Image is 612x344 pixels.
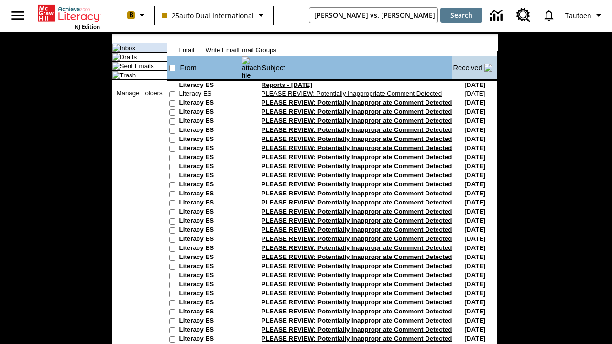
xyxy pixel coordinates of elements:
nobr: [DATE] [464,271,485,279]
td: Literacy ES [179,108,241,117]
td: Literacy ES [179,335,241,344]
button: Search [440,8,482,23]
td: Literacy ES [179,308,241,317]
a: PLEASE REVIEW: Potentially Inappropriate Comment Detected [262,253,452,260]
a: PLEASE REVIEW: Potentially Inappropriate Comment Detected [262,190,452,197]
button: Profile/Settings [561,7,608,24]
button: Open side menu [4,1,32,30]
nobr: [DATE] [464,172,485,179]
a: PLEASE REVIEW: Potentially Inappropriate Comment Detected [262,290,452,297]
a: Subject [262,64,285,72]
td: Literacy ES [179,208,241,217]
a: PLEASE REVIEW: Potentially Inappropriate Comment Detected [262,226,452,233]
a: PLEASE REVIEW: Potentially Inappropriate Comment Detected [262,271,452,279]
nobr: [DATE] [464,290,485,297]
nobr: [DATE] [464,190,485,197]
nobr: [DATE] [464,217,485,224]
a: Notifications [536,3,561,28]
img: folder_icon.gif [112,53,120,61]
a: Resource Center, Will open in new tab [511,2,536,28]
td: Literacy ES [179,99,241,108]
a: PLEASE REVIEW: Potentially Inappropriate Comment Detected [262,299,452,306]
nobr: [DATE] [464,181,485,188]
td: Literacy ES [179,226,241,235]
a: PLEASE REVIEW: Potentially Inappropriate Comment Detected [262,262,452,269]
nobr: [DATE] [464,299,485,306]
nobr: [DATE] [464,253,485,260]
a: Drafts [120,54,137,61]
a: PLEASE REVIEW: Potentially Inappropriate Comment Detected [262,217,452,224]
td: Literacy ES [179,244,241,253]
a: PLEASE REVIEW: Potentially Inappropriate Comment Detected [262,99,452,106]
a: Data Center [484,2,511,29]
a: PLEASE REVIEW: Potentially Inappropriate Comment Detected [262,153,452,161]
td: Literacy ES [179,190,241,199]
a: PLEASE REVIEW: Potentially Inappropriate Comment Detected [262,90,442,97]
td: Literacy ES [179,290,241,299]
td: Literacy ES [179,326,241,335]
a: PLEASE REVIEW: Potentially Inappropriate Comment Detected [262,135,452,142]
td: Literacy ES [179,262,241,271]
td: Literacy ES [179,199,241,208]
td: Literacy ES [179,81,241,90]
nobr: [DATE] [464,308,485,315]
nobr: [DATE] [464,135,485,142]
a: PLEASE REVIEW: Potentially Inappropriate Comment Detected [262,244,452,251]
nobr: [DATE] [464,317,485,324]
a: PLEASE REVIEW: Potentially Inappropriate Comment Detected [262,144,452,151]
nobr: [DATE] [464,199,485,206]
td: Literacy ES [179,144,241,153]
td: Literacy ES [179,162,241,172]
img: attach file [242,56,261,79]
a: Write Email [206,46,238,54]
nobr: [DATE] [464,335,485,342]
a: PLEASE REVIEW: Potentially Inappropriate Comment Detected [262,126,452,133]
img: folder_icon.gif [112,71,120,79]
a: Email Groups [238,46,276,54]
nobr: [DATE] [464,326,485,333]
span: B [129,9,133,21]
span: Tautoen [565,11,591,21]
td: Literacy ES [179,271,241,280]
a: Sent Emails [120,63,154,70]
a: PLEASE REVIEW: Potentially Inappropriate Comment Detected [262,235,452,242]
img: folder_icon.gif [112,62,120,70]
input: search field [309,8,438,23]
a: PLEASE REVIEW: Potentially Inappropriate Comment Detected [262,208,452,215]
td: Literacy ES [179,317,241,326]
div: Home [38,3,100,30]
nobr: [DATE] [464,126,485,133]
td: Literacy ES [179,217,241,226]
a: PLEASE REVIEW: Potentially Inappropriate Comment Detected [262,181,452,188]
a: PLEASE REVIEW: Potentially Inappropriate Comment Detected [262,317,452,324]
a: PLEASE REVIEW: Potentially Inappropriate Comment Detected [262,308,452,315]
a: PLEASE REVIEW: Potentially Inappropriate Comment Detected [262,199,452,206]
td: Literacy ES [179,299,241,308]
nobr: [DATE] [464,117,485,124]
a: Received [453,64,482,72]
a: Reports - [DATE] [262,81,312,88]
nobr: [DATE] [464,280,485,288]
a: PLEASE REVIEW: Potentially Inappropriate Comment Detected [262,117,452,124]
button: Class: 25auto Dual International, Select your class [158,7,271,24]
td: Literacy ES [179,235,241,244]
td: Literacy ES [179,135,241,144]
a: Manage Folders [116,89,162,97]
nobr: [DATE] [464,162,485,170]
nobr: [DATE] [464,208,485,215]
nobr: [DATE] [464,81,485,88]
button: Boost Class color is peach. Change class color [123,7,152,24]
a: PLEASE REVIEW: Potentially Inappropriate Comment Detected [262,280,452,288]
nobr: [DATE] [464,99,485,106]
span: NJ Edition [75,23,100,30]
td: Literacy ES [179,253,241,262]
nobr: [DATE] [464,235,485,242]
a: Trash [120,72,136,79]
td: Literacy ES [179,126,241,135]
img: folder_icon_pick.gif [112,44,120,52]
a: PLEASE REVIEW: Potentially Inappropriate Comment Detected [262,108,452,115]
a: PLEASE REVIEW: Potentially Inappropriate Comment Detected [262,162,452,170]
a: From [180,64,197,72]
td: Literacy ES [179,172,241,181]
td: Literacy ES [179,90,241,99]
